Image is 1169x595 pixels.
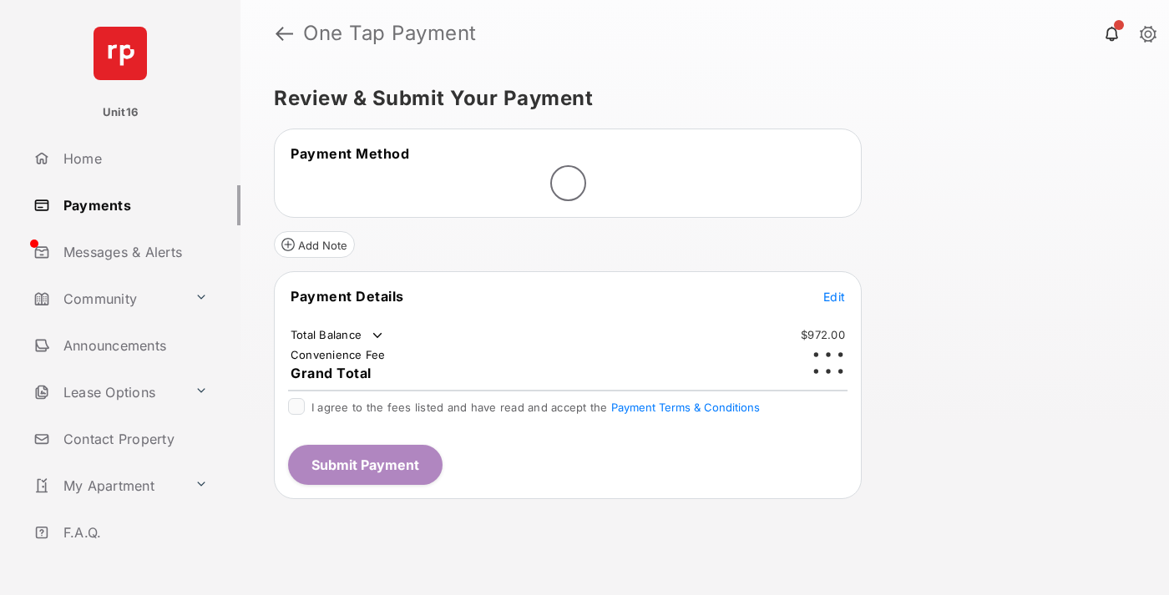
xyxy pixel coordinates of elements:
[291,145,409,162] span: Payment Method
[27,185,240,225] a: Payments
[288,445,443,485] button: Submit Payment
[103,104,139,121] p: Unit16
[27,512,240,552] a: F.A.Q.
[274,88,1122,108] h5: Review & Submit Your Payment
[823,290,845,304] span: Edit
[311,401,760,414] span: I agree to the fees listed and have read and accept the
[274,231,355,258] button: Add Note
[27,139,240,179] a: Home
[27,325,240,366] a: Announcements
[290,327,386,344] td: Total Balance
[823,288,845,305] button: Edit
[27,419,240,459] a: Contact Property
[291,365,372,381] span: Grand Total
[27,372,188,412] a: Lease Options
[290,347,387,362] td: Convenience Fee
[27,279,188,319] a: Community
[27,232,240,272] a: Messages & Alerts
[94,27,147,80] img: svg+xml;base64,PHN2ZyB4bWxucz0iaHR0cDovL3d3dy53My5vcmcvMjAwMC9zdmciIHdpZHRoPSI2NCIgaGVpZ2h0PSI2NC...
[800,327,846,342] td: $972.00
[303,23,477,43] strong: One Tap Payment
[291,288,404,305] span: Payment Details
[611,401,760,414] button: I agree to the fees listed and have read and accept the
[27,466,188,506] a: My Apartment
